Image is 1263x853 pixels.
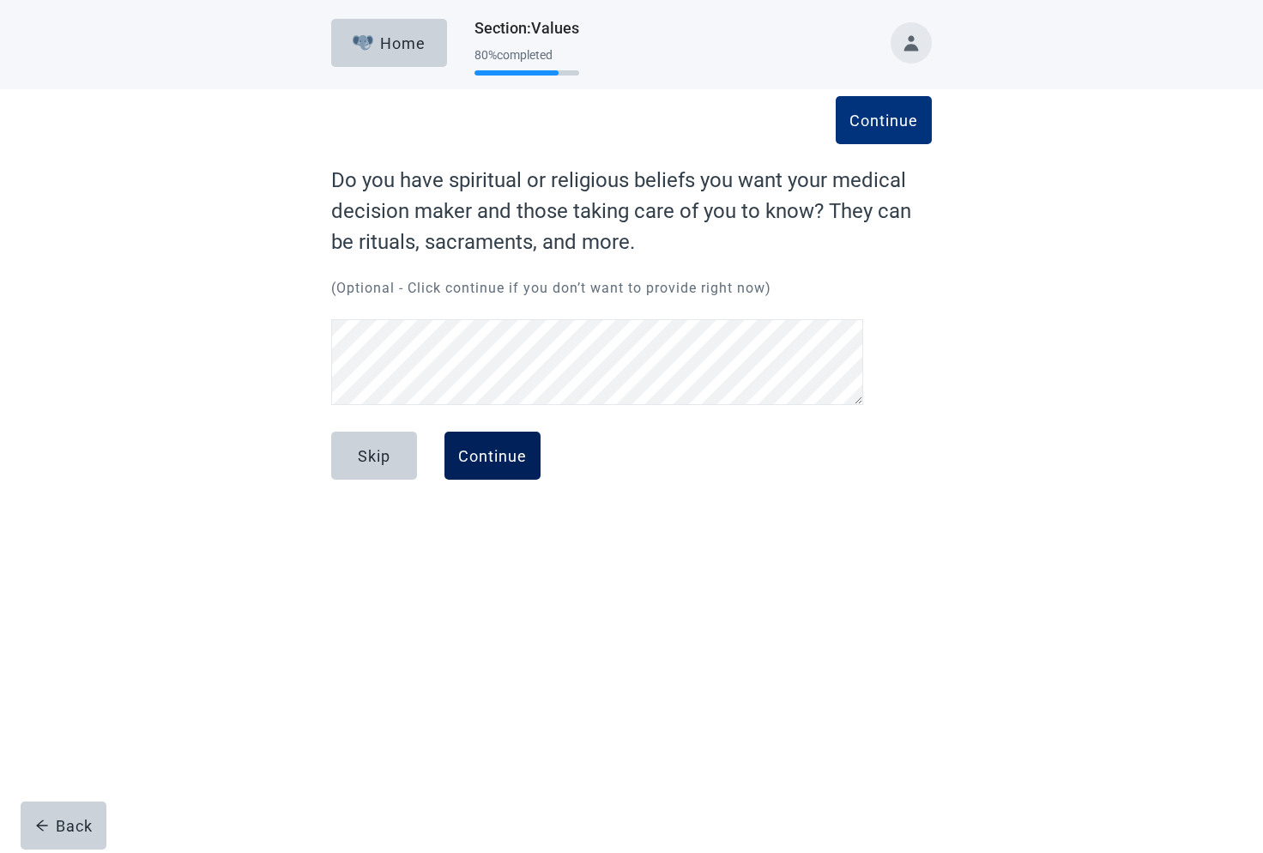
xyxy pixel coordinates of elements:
div: Progress section [474,41,579,83]
div: Continue [458,447,527,464]
button: Skip [331,432,417,480]
div: Back [35,817,93,834]
img: Elephant [353,35,374,51]
button: ElephantHome [331,19,447,67]
label: Do you have spiritual or religious beliefs you want your medical decision maker and those taking ... [331,165,932,257]
button: arrow-leftBack [21,802,106,850]
div: Home [353,34,426,51]
p: (Optional - Click continue if you don’t want to provide right now) [331,278,932,299]
div: 80 % completed [474,48,579,62]
button: Continue [836,96,932,144]
button: Toggle account menu [891,22,932,64]
div: Skip [358,447,390,464]
h1: Section : Values [474,16,579,40]
div: Continue [849,112,918,129]
button: Continue [444,432,541,480]
span: arrow-left [35,819,49,832]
